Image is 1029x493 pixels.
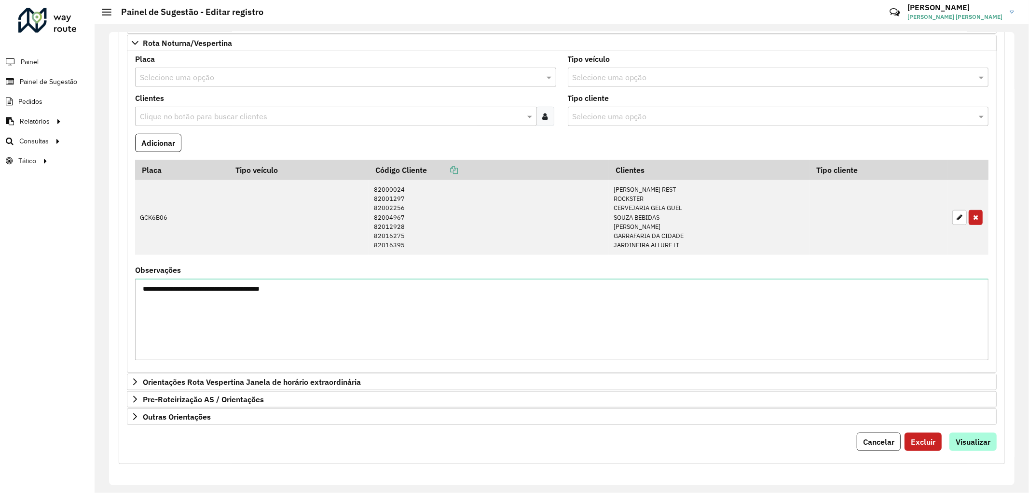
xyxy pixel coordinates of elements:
span: Visualizar [956,437,990,447]
h3: [PERSON_NAME] [907,3,1002,12]
button: Cancelar [857,433,901,451]
button: Visualizar [949,433,997,451]
span: Rota Noturna/Vespertina [143,39,232,47]
a: Outras Orientações [127,408,997,425]
a: Rota Noturna/Vespertina [127,35,997,51]
label: Placa [135,53,155,65]
a: Pre-Roteirização AS / Orientações [127,391,997,408]
label: Tipo veículo [568,53,610,65]
span: Tático [18,156,36,166]
td: GCK6B06 [135,180,229,255]
span: Pre-Roteirização AS / Orientações [143,395,264,403]
h2: Painel de Sugestão - Editar registro [111,7,263,17]
a: Copiar [427,165,458,175]
span: Painel de Sugestão [20,77,77,87]
th: Código Cliente [369,160,609,180]
th: Tipo veículo [229,160,369,180]
span: Consultas [19,136,49,146]
span: Cancelar [863,437,894,447]
span: Pedidos [18,97,42,107]
span: Outras Orientações [143,413,211,421]
th: Clientes [609,160,810,180]
label: Clientes [135,92,164,104]
td: [PERSON_NAME] REST ROCKSTER CERVEJARIA GELA GUEL SOUZA BEBIDAS [PERSON_NAME] GARRAFARIA DA CIDADE... [609,180,810,255]
th: Tipo cliente [810,160,947,180]
span: Orientações Rota Vespertina Janela de horário extraordinária [143,378,361,386]
label: Tipo cliente [568,92,609,104]
label: Observações [135,264,181,276]
a: Orientações Rota Vespertina Janela de horário extraordinária [127,374,997,390]
button: Adicionar [135,134,181,152]
span: Relatórios [20,116,50,127]
span: [PERSON_NAME] [PERSON_NAME] [907,13,1002,21]
th: Placa [135,160,229,180]
a: Contato Rápido [884,2,905,23]
span: Excluir [911,437,935,447]
td: 82000024 82001297 82002256 82004967 82012928 82016275 82016395 [369,180,609,255]
button: Excluir [905,433,942,451]
span: Painel [21,57,39,67]
div: Rota Noturna/Vespertina [127,51,997,373]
